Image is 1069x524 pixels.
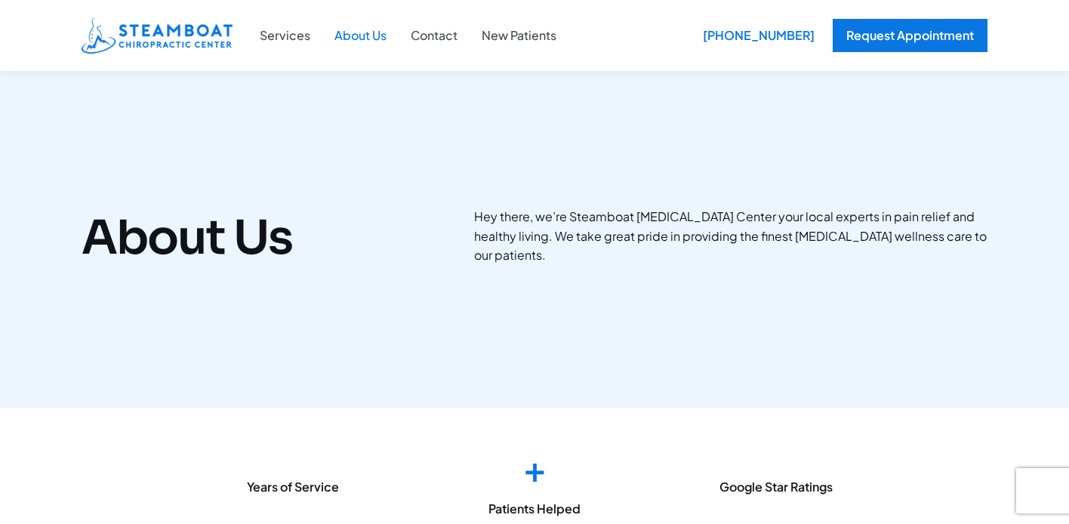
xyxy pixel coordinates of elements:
a: Services [248,26,322,45]
div: Google Star Ratings [663,479,889,495]
span: + [523,444,547,490]
div: Patients Helped [421,501,648,516]
a: [PHONE_NUMBER] [692,19,818,52]
a: Request Appointment [833,19,987,52]
a: About Us [322,26,399,45]
div: Years of Service [180,479,406,495]
div: [PHONE_NUMBER] [692,19,825,52]
h1: About Us [82,210,444,266]
p: Hey there, we’re Steamboat [MEDICAL_DATA] Center your local experts in pain relief and healthy li... [474,207,987,265]
nav: Site Navigation [248,17,568,54]
img: Steamboat Chiropractic Center [82,17,233,54]
a: New Patients [470,26,568,45]
a: Contact [399,26,470,45]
